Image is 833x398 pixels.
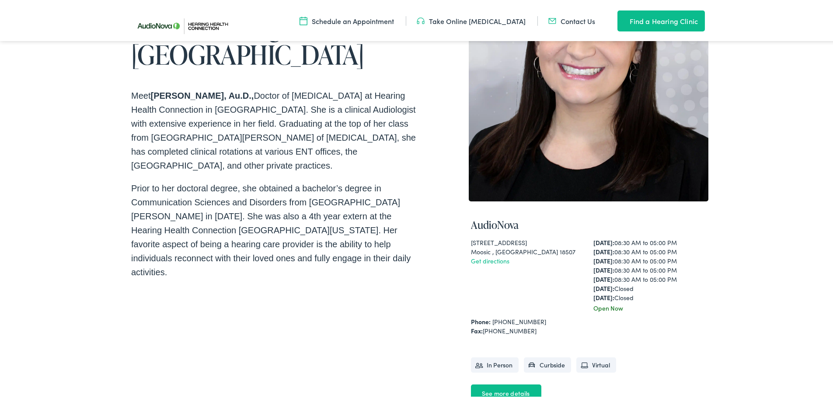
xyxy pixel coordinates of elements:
[593,255,614,263] strong: [DATE]:
[471,217,706,230] h4: AudioNova
[131,180,420,277] p: Prior to her doctoral degree, she obtained a bachelor’s degree in Communication Sciences and Diso...
[131,87,420,171] p: Meet Doctor of [MEDICAL_DATA] at Hearing Health Connection in [GEOGRAPHIC_DATA]. She is a clinica...
[471,325,706,334] div: [PHONE_NUMBER]
[300,14,394,24] a: Schedule an Appointment
[593,264,614,273] strong: [DATE]:
[150,89,254,99] strong: [PERSON_NAME], Au.D.,
[593,282,614,291] strong: [DATE]:
[593,236,614,245] strong: [DATE]:
[524,356,571,371] li: Curbside
[593,273,614,282] strong: [DATE]:
[417,14,425,24] img: utility icon
[593,302,706,311] div: Open Now
[548,14,556,24] img: utility icon
[471,246,584,255] div: Moosic , [GEOGRAPHIC_DATA] 18507
[471,255,509,263] a: Get directions
[471,315,491,324] strong: Phone:
[617,9,705,30] a: Find a Hearing Clinic
[617,14,625,24] img: utility icon
[593,291,614,300] strong: [DATE]:
[576,356,616,371] li: Virtual
[300,14,307,24] img: utility icon
[471,325,483,333] strong: Fax:
[492,315,546,324] a: [PHONE_NUMBER]
[593,246,614,254] strong: [DATE]:
[417,14,526,24] a: Take Online [MEDICAL_DATA]
[471,236,584,246] div: [STREET_ADDRESS]
[593,236,706,301] div: 08:30 AM to 05:00 PM 08:30 AM to 05:00 PM 08:30 AM to 05:00 PM 08:30 AM to 05:00 PM 08:30 AM to 0...
[548,14,595,24] a: Contact Us
[471,356,519,371] li: In Person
